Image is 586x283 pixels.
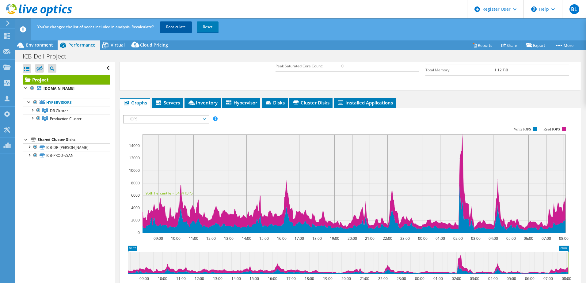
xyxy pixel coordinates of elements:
text: 04:00 [488,276,497,281]
td: Peak Saturated Core Count: [276,61,341,71]
span: BL [569,4,579,14]
text: 16:00 [277,236,286,241]
text: 14000 [129,143,140,148]
text: 22:00 [378,276,387,281]
span: Cloud Pricing [140,42,168,48]
span: You've changed the list of nodes included in analysis. Recalculate? [37,24,154,29]
span: Installed Applications [337,100,393,106]
text: 19:00 [323,276,332,281]
text: 21:00 [360,276,369,281]
text: 08:00 [559,236,568,241]
text: 05:00 [506,276,516,281]
a: DR Cluster [23,107,110,115]
text: 02:00 [453,236,462,241]
h1: ICB-Dell-Project [20,53,76,60]
text: 20:00 [347,236,357,241]
span: Inventory [188,100,218,106]
text: 18:00 [312,236,322,241]
td: Total Memory: [425,65,495,75]
text: 10:00 [158,276,167,281]
a: ICB-PROD-vSAN [23,152,110,160]
svg: \n [531,6,537,12]
a: ICB-DR-[PERSON_NAME] [23,143,110,151]
a: Share [497,40,522,50]
text: 10000 [129,168,140,173]
text: Read IOPS [543,127,560,131]
span: Virtual [111,42,125,48]
text: 0 [138,230,140,235]
text: 05:00 [506,236,516,241]
span: Servers [155,100,180,106]
span: Cluster Disks [292,100,329,106]
text: 13:00 [213,276,222,281]
text: 13:00 [224,236,233,241]
text: 23:00 [400,236,409,241]
text: 2000 [131,217,140,223]
text: 12:00 [206,236,215,241]
text: 16:00 [268,276,277,281]
text: 15:00 [259,236,268,241]
a: Production Cluster [23,115,110,123]
a: Reports [468,40,497,50]
text: 11:00 [176,276,185,281]
text: 07:00 [543,276,553,281]
span: DR Cluster [50,108,68,113]
span: Disks [265,100,285,106]
b: 0 [341,63,344,69]
text: 18:00 [304,276,314,281]
a: Recalculate [160,21,192,32]
text: 01:00 [435,236,445,241]
text: 01:00 [433,276,443,281]
b: 1.12 TiB [494,67,508,73]
text: 21:00 [365,236,374,241]
span: Production Cluster [50,116,82,121]
text: 19:00 [329,236,339,241]
text: 03:00 [470,276,479,281]
text: 17:00 [294,236,304,241]
text: 17:00 [286,276,295,281]
text: 00:00 [418,236,427,241]
a: [DOMAIN_NAME] [23,85,110,92]
text: 6000 [131,193,140,198]
text: 20:00 [341,276,351,281]
span: Graphs [123,100,147,106]
a: Export [522,40,550,50]
a: Reset [197,21,219,32]
text: 06:00 [523,236,533,241]
text: 14:00 [231,276,241,281]
a: Project [23,75,110,85]
text: 12000 [129,155,140,160]
a: Hypervisors [23,99,110,107]
text: 22:00 [382,236,392,241]
text: 06:00 [525,276,534,281]
text: 8000 [131,180,140,186]
text: 11:00 [188,236,198,241]
text: 09:00 [153,236,163,241]
text: 07:00 [541,236,551,241]
text: 03:00 [471,236,480,241]
text: 09:00 [139,276,149,281]
text: 15:00 [249,276,259,281]
text: 10:00 [171,236,180,241]
text: 00:00 [415,276,424,281]
span: Environment [26,42,53,48]
span: Hypervisor [225,100,257,106]
text: Write IOPS [514,127,531,131]
text: 95th Percentile = 5454 IOPS [146,191,193,196]
div: Shared Cluster Disks [38,136,110,143]
a: More [550,40,578,50]
text: 4000 [131,205,140,210]
text: 14:00 [242,236,251,241]
text: 08:00 [561,276,571,281]
text: 04:00 [488,236,498,241]
text: 02:00 [451,276,461,281]
span: IOPS [127,115,205,123]
text: 23:00 [396,276,406,281]
text: 12:00 [194,276,204,281]
b: [DOMAIN_NAME] [44,86,74,91]
span: Performance [68,42,95,48]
